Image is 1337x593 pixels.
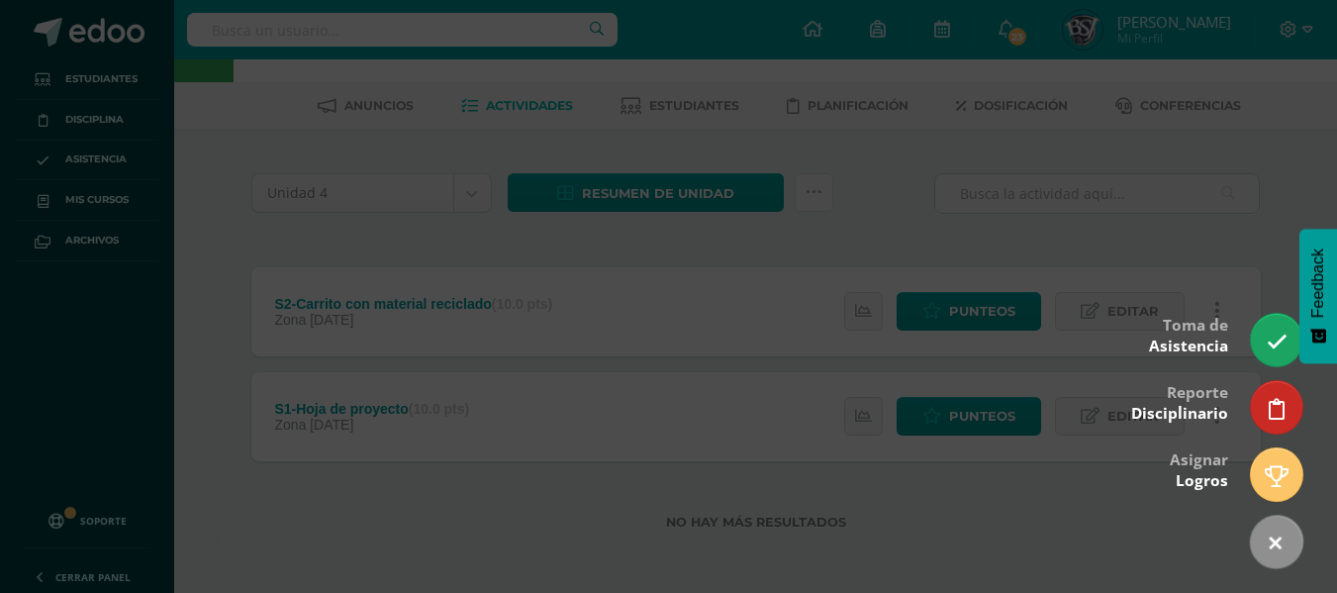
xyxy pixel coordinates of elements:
[1309,248,1327,318] span: Feedback
[1170,437,1228,501] div: Asignar
[1299,229,1337,363] button: Feedback - Mostrar encuesta
[1131,369,1228,434] div: Reporte
[1149,336,1228,356] span: Asistencia
[1149,302,1228,366] div: Toma de
[1176,470,1228,491] span: Logros
[1131,403,1228,424] span: Disciplinario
